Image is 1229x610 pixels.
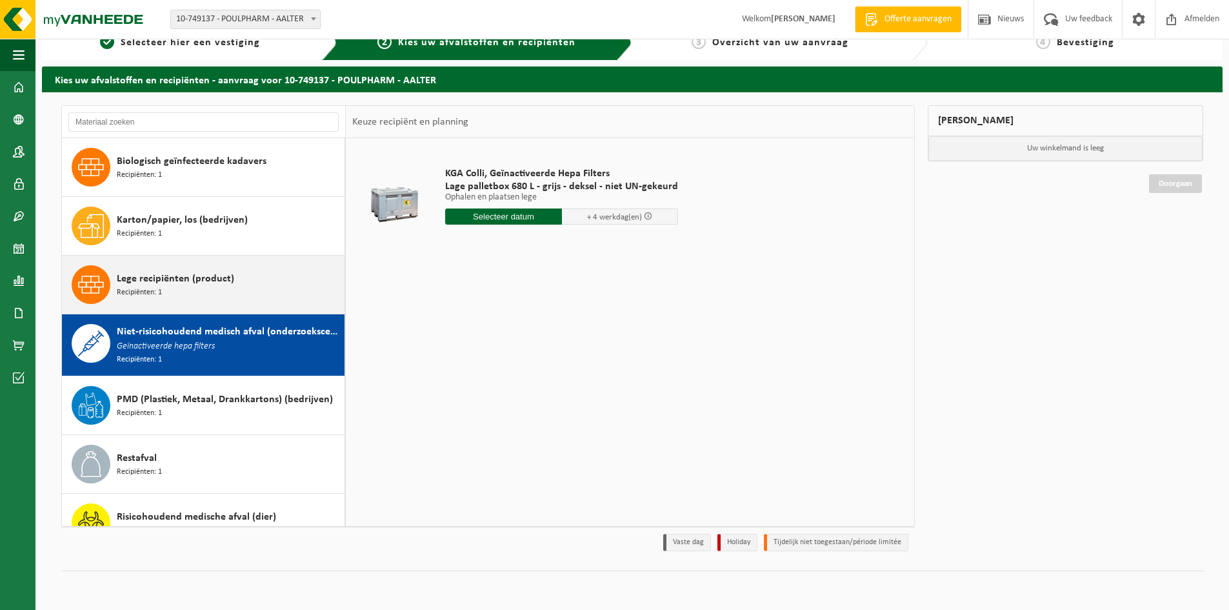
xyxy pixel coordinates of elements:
span: Biologisch geïnfecteerde kadavers [117,154,266,169]
a: 1Selecteer hier een vestiging [48,35,312,50]
span: Lage palletbox 680 L - grijs - deksel - niet UN-gekeurd [445,180,678,193]
li: Tijdelijk niet toegestaan/période limitée [764,534,908,551]
div: Keuze recipiënt en planning [346,106,475,138]
p: Ophalen en plaatsen lege [445,193,678,202]
input: Materiaal zoeken [68,112,339,132]
span: Recipiënten: 1 [117,169,162,181]
span: Selecteer hier een vestiging [121,37,260,48]
span: Bevestiging [1057,37,1114,48]
button: Lege recipiënten (product) Recipiënten: 1 [62,256,345,314]
button: Restafval Recipiënten: 1 [62,435,345,494]
span: Recipiënten: 4 [117,525,162,537]
span: Recipiënten: 1 [117,466,162,478]
span: Offerte aanvragen [881,13,955,26]
input: Selecteer datum [445,208,562,225]
li: Vaste dag [663,534,711,551]
span: Kies uw afvalstoffen en recipiënten [398,37,575,48]
span: Niet-risicohoudend medisch afval (onderzoekscentra) [117,324,341,340]
a: Doorgaan [1149,174,1202,193]
span: 1 [100,35,114,49]
span: Recipiënten: 1 [117,228,162,240]
span: Restafval [117,451,157,466]
span: KGA Colli, Geïnactiveerde Hepa Filters [445,167,678,180]
div: [PERSON_NAME] [928,105,1204,136]
h2: Kies uw afvalstoffen en recipiënten - aanvraag voor 10-749137 - POULPHARM - AALTER [42,66,1223,92]
span: Recipiënten: 1 [117,354,162,366]
a: Offerte aanvragen [855,6,961,32]
span: 2 [377,35,392,49]
button: Karton/papier, los (bedrijven) Recipiënten: 1 [62,197,345,256]
span: 4 [1036,35,1050,49]
button: Niet-risicohoudend medisch afval (onderzoekscentra) Geïnactiveerde hepa filters Recipiënten: 1 [62,314,345,376]
span: Recipiënten: 1 [117,407,162,420]
span: Risicohoudend medische afval (dier) [117,509,276,525]
button: PMD (Plastiek, Metaal, Drankkartons) (bedrijven) Recipiënten: 1 [62,376,345,435]
span: 10-749137 - POULPHARM - AALTER [171,10,320,28]
span: 10-749137 - POULPHARM - AALTER [170,10,321,29]
button: Biologisch geïnfecteerde kadavers Recipiënten: 1 [62,138,345,197]
p: Uw winkelmand is leeg [928,136,1203,161]
span: Recipiënten: 1 [117,287,162,299]
li: Holiday [717,534,757,551]
span: Lege recipiënten (product) [117,271,234,287]
span: + 4 werkdag(en) [587,213,642,221]
button: Risicohoudend medische afval (dier) Recipiënten: 4 [62,494,345,552]
span: 3 [692,35,706,49]
span: PMD (Plastiek, Metaal, Drankkartons) (bedrijven) [117,392,333,407]
span: Overzicht van uw aanvraag [712,37,848,48]
span: Geïnactiveerde hepa filters [117,340,215,354]
strong: [PERSON_NAME] [771,14,835,24]
span: Karton/papier, los (bedrijven) [117,212,248,228]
